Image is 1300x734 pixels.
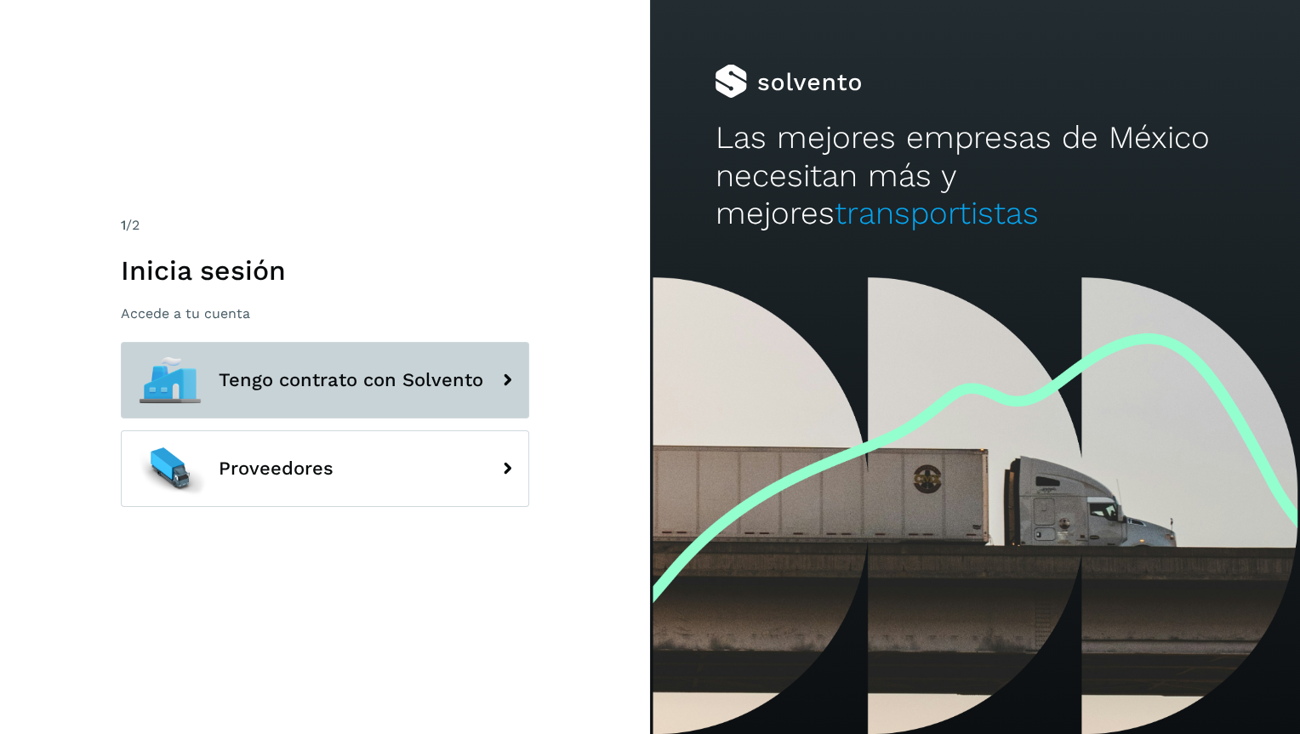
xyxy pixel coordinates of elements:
[219,370,483,390] span: Tengo contrato con Solvento
[121,305,529,321] p: Accede a tu cuenta
[121,254,529,287] h1: Inicia sesión
[121,430,529,507] button: Proveedores
[121,215,529,236] div: /2
[219,458,334,479] span: Proveedores
[121,342,529,418] button: Tengo contrato con Solvento
[715,119,1234,232] h2: Las mejores empresas de México necesitan más y mejores
[121,217,126,233] span: 1
[834,195,1038,231] span: transportistas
